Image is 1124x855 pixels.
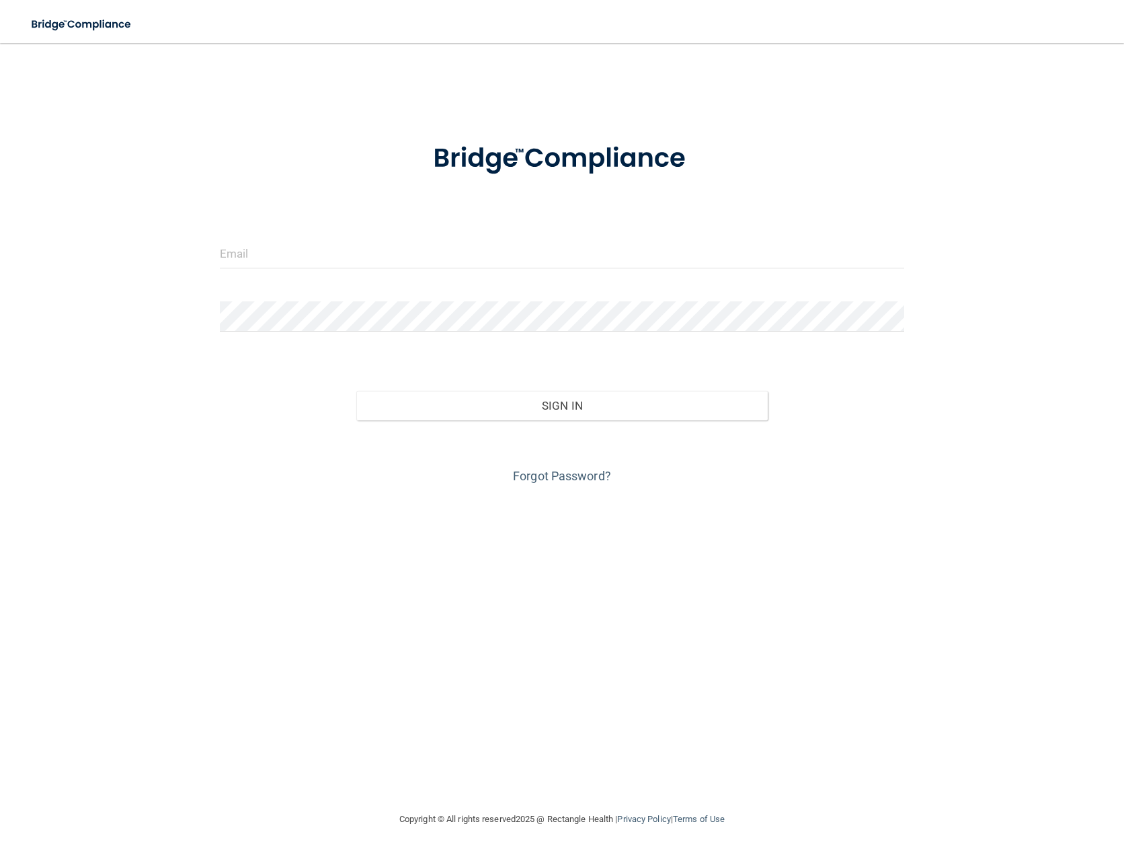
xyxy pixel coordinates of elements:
a: Privacy Policy [617,814,670,824]
a: Forgot Password? [513,469,611,483]
input: Email [220,238,905,268]
a: Terms of Use [673,814,725,824]
img: bridge_compliance_login_screen.278c3ca4.svg [405,124,719,194]
div: Copyright © All rights reserved 2025 @ Rectangle Health | | [317,798,807,841]
button: Sign In [356,391,767,420]
img: bridge_compliance_login_screen.278c3ca4.svg [20,11,144,38]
